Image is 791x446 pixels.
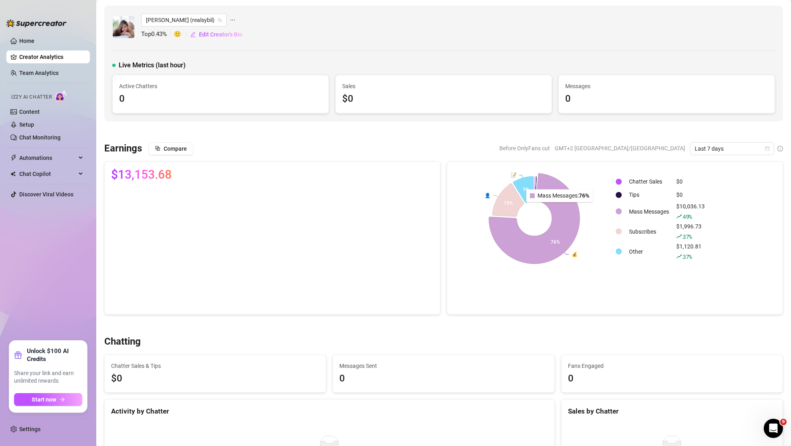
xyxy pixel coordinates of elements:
[626,189,672,201] td: Tips
[19,134,61,141] a: Chat Monitoring
[676,202,705,221] div: $10,036.13
[111,361,319,370] span: Chatter Sales & Tips
[568,406,776,417] div: Sales by Chatter
[19,121,34,128] a: Setup
[6,19,67,27] img: logo-BBDzfeDw.svg
[555,142,685,154] span: GMT+2 [GEOGRAPHIC_DATA]/[GEOGRAPHIC_DATA]
[19,38,34,44] a: Home
[568,361,776,370] span: Fans Engaged
[10,155,17,161] span: thunderbolt
[19,426,41,432] a: Settings
[146,14,222,26] span: SYBIL (realsybil)
[119,61,186,70] span: Live Metrics (last hour)
[565,82,768,91] span: Messages
[217,18,222,22] span: team
[111,371,319,386] span: $0
[14,351,22,359] span: gift
[19,168,76,180] span: Chat Copilot
[764,419,783,438] iframe: Intercom live chat
[342,82,545,91] span: Sales
[104,142,142,155] h3: Earnings
[683,213,692,220] span: 49 %
[190,32,196,37] span: edit
[230,14,235,26] span: ellipsis
[676,242,705,261] div: $1,120.81
[111,406,548,417] div: Activity by Chatter
[765,146,770,151] span: calendar
[27,347,82,363] strong: Unlock $100 AI Credits
[342,91,545,107] div: $0
[695,143,769,155] span: Last 7 days
[511,172,517,178] text: 📝
[55,90,67,102] img: AI Chatter
[676,177,705,186] div: $0
[565,91,768,107] div: 0
[499,142,550,154] span: Before OnlyFans cut
[626,222,672,241] td: Subscribes
[113,16,134,38] img: SYBIL
[19,70,59,76] a: Team Analytics
[148,142,193,155] button: Compare
[777,146,783,151] span: info-circle
[339,371,548,386] div: 0
[19,191,73,198] a: Discover Viral Videos
[339,361,548,370] span: Messages Sent
[104,335,141,348] h3: Chatting
[780,419,787,425] span: 9
[10,171,16,177] img: Chat Copilot
[119,91,322,107] div: 0
[190,28,243,41] button: Edit Creator's Bio
[683,233,692,240] span: 37 %
[14,393,82,406] button: Start nowarrow-right
[155,145,160,151] span: block
[19,109,40,115] a: Content
[676,234,682,239] span: rise
[19,151,76,164] span: Automations
[32,396,56,403] span: Start now
[14,369,82,385] span: Share your link and earn unlimited rewards
[19,50,83,63] a: Creator Analytics
[199,31,242,38] span: Edit Creator's Bio
[164,145,187,152] span: Compare
[676,254,682,259] span: rise
[626,202,672,221] td: Mass Messages
[683,253,692,260] span: 37 %
[59,397,65,402] span: arrow-right
[626,242,672,261] td: Other
[111,168,172,181] span: $13,153.68
[572,251,578,257] text: 💰
[626,176,672,188] td: Chatter Sales
[676,190,705,199] div: $0
[11,93,52,101] span: Izzy AI Chatter
[568,371,776,386] div: 0
[676,214,682,219] span: rise
[141,30,174,39] span: Top 0.43 %
[485,192,491,198] text: 👤
[119,82,322,91] span: Active Chatters
[676,222,705,241] div: $1,996.73
[174,30,190,39] span: 🙂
